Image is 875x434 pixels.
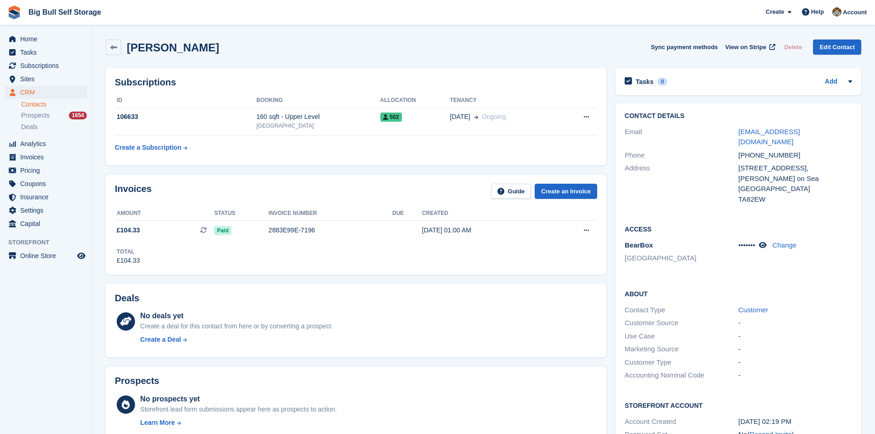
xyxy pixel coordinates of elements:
h2: [PERSON_NAME] [127,41,219,54]
a: Big Bull Self Storage [25,5,105,20]
span: Subscriptions [20,59,75,72]
h2: Prospects [115,376,159,386]
div: 0 [657,78,668,86]
span: £104.33 [117,225,140,235]
a: menu [5,249,87,262]
h2: Subscriptions [115,77,597,88]
span: Settings [20,204,75,217]
div: Use Case [625,331,738,342]
a: Create a Subscription [115,139,187,156]
a: Learn More [140,418,337,428]
span: CRM [20,86,75,99]
h2: About [625,289,852,298]
span: Deals [21,123,38,131]
span: Insurance [20,191,75,203]
div: Storefront lead form submissions appear here as prospects to action. [140,405,337,414]
button: Delete [780,39,806,55]
div: 106633 [115,112,256,122]
img: Mike Llewellen Palmer [832,7,841,17]
div: Address [625,163,738,204]
a: Customer [739,306,768,314]
div: - [739,331,852,342]
a: menu [5,191,87,203]
h2: Access [625,224,852,233]
div: Customer Type [625,357,738,368]
div: Marketing Source [625,344,738,355]
div: - [739,370,852,381]
div: Create a Subscription [115,143,181,152]
div: 1654 [69,112,87,119]
a: menu [5,46,87,59]
a: Create an Invoice [535,184,597,199]
div: [DATE] 01:00 AM [422,225,548,235]
div: Account Created [625,417,738,427]
a: menu [5,177,87,190]
span: Tasks [20,46,75,59]
th: Due [392,206,422,221]
div: [DATE] 02:19 PM [739,417,852,427]
a: menu [5,33,87,45]
h2: Invoices [115,184,152,199]
th: Created [422,206,548,221]
div: Customer Source [625,318,738,328]
span: Help [811,7,824,17]
a: menu [5,73,87,85]
div: [PHONE_NUMBER] [739,150,852,161]
span: Paid [214,226,231,235]
img: stora-icon-8386f47178a22dfd0bd8f6a31ec36ba5ce8667c1dd55bd0f319d3a0aa187defe.svg [7,6,21,19]
a: View on Stripe [722,39,777,55]
div: Create a deal for this contact from here or by converting a prospect. [140,321,333,331]
div: [STREET_ADDRESS], [739,163,852,174]
span: Capital [20,217,75,230]
h2: Contact Details [625,113,852,120]
a: menu [5,151,87,163]
div: - [739,357,852,368]
span: [DATE] [450,112,470,122]
span: Prospects [21,111,50,120]
span: Storefront [8,238,91,247]
th: Booking [256,93,380,108]
div: No prospects yet [140,394,337,405]
button: Sync payment methods [651,39,718,55]
div: 160 sqft - Upper Level [256,112,380,122]
span: Analytics [20,137,75,150]
span: Pricing [20,164,75,177]
span: Create [766,7,784,17]
a: Preview store [76,250,87,261]
span: Coupons [20,177,75,190]
a: Contacts [21,100,87,109]
div: - [739,344,852,355]
th: Amount [115,206,214,221]
a: Prospects 1654 [21,111,87,120]
a: Add [825,77,837,87]
li: [GEOGRAPHIC_DATA] [625,253,738,264]
h2: Tasks [636,78,654,86]
span: Online Store [20,249,75,262]
th: Invoice number [269,206,392,221]
a: menu [5,59,87,72]
span: View on Stripe [725,43,766,52]
a: menu [5,164,87,177]
span: BearBox [625,241,653,249]
div: No deals yet [140,310,333,321]
div: [PERSON_NAME] on Sea [739,174,852,184]
th: Allocation [380,93,450,108]
div: Total [117,248,140,256]
div: 2883E99E-7196 [269,225,392,235]
a: menu [5,217,87,230]
div: - [739,318,852,328]
a: Change [773,241,797,249]
a: Edit Contact [813,39,861,55]
span: Ongoing [482,113,506,120]
div: Contact Type [625,305,738,316]
span: Home [20,33,75,45]
span: ••••••• [739,241,756,249]
h2: Storefront Account [625,400,852,410]
div: Phone [625,150,738,161]
a: Guide [491,184,531,199]
div: Accounting Nominal Code [625,370,738,381]
span: Invoices [20,151,75,163]
a: menu [5,204,87,217]
div: Create a Deal [140,335,181,344]
span: Account [843,8,867,17]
